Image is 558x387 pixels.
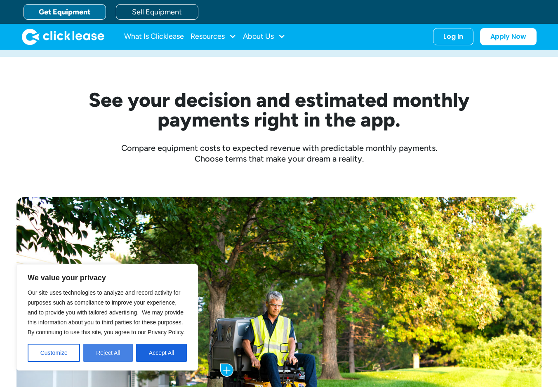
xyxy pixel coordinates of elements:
[136,344,187,362] button: Accept All
[28,273,187,283] p: We value your privacy
[243,28,285,45] div: About Us
[48,90,510,129] h2: See your decision and estimated monthly payments right in the app.
[480,28,537,45] a: Apply Now
[28,289,185,335] span: Our site uses technologies to analyze and record activity for purposes such as compliance to impr...
[443,33,463,41] div: Log In
[83,344,133,362] button: Reject All
[220,364,233,377] img: Plus icon with blue background
[24,4,106,20] a: Get Equipment
[16,143,542,164] div: Compare equipment costs to expected revenue with predictable monthly payments. Choose terms that ...
[191,28,236,45] div: Resources
[22,28,104,45] img: Clicklease logo
[28,344,80,362] button: Customize
[22,28,104,45] a: home
[124,28,184,45] a: What Is Clicklease
[116,4,198,20] a: Sell Equipment
[16,264,198,371] div: We value your privacy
